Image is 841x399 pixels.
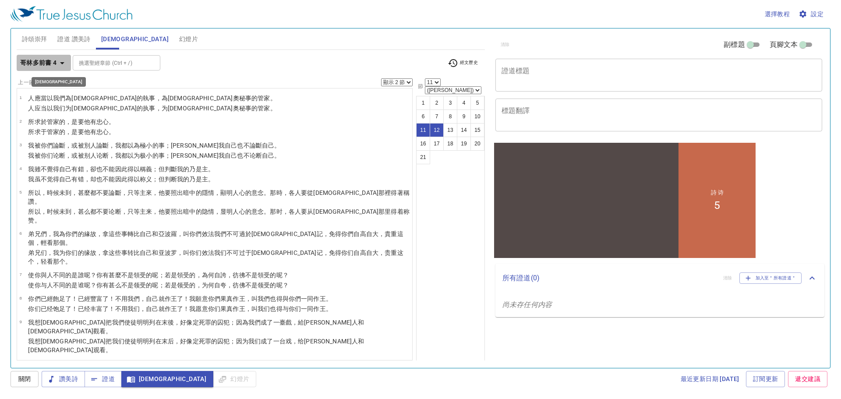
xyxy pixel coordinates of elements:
[165,176,214,183] wg1161: 判断
[443,96,457,110] button: 3
[28,230,403,246] wg2532: 亞波羅
[165,282,289,289] wg1161: 若
[109,282,288,289] wg2192: 甚么
[443,137,457,151] button: 18
[53,142,280,149] wg5216: 論斷
[28,189,409,205] wg2064: ，他
[208,166,214,173] wg2962: 。
[65,152,280,159] wg350: ，或
[96,282,289,289] wg1161: 你有
[502,300,552,309] i: 尚未存任何内容
[127,152,281,159] wg2443: 以为
[59,166,214,173] wg4894: 自己
[183,166,214,173] wg3165: 的乃是
[765,9,790,20] span: 選擇教程
[28,208,409,224] wg5100: 论断
[219,49,232,56] p: 詩 诗
[208,305,332,312] wg3785: 你们果真
[502,273,716,283] p: 所有證道 ( 0 )
[47,176,214,183] wg3762: 觉得
[788,371,827,387] a: 遞交建議
[276,295,332,302] wg2532: 得與你們
[226,272,289,279] wg2744: ，彷彿
[128,374,206,385] span: [DEMOGRAPHIC_DATA]
[152,142,281,149] wg1646: 的事；[PERSON_NAME]
[301,295,332,302] wg5213: 一同作王
[416,109,430,124] button: 6
[152,152,281,159] wg1646: 的事；[PERSON_NAME]
[22,34,47,45] span: 詩頌崇拜
[17,55,71,71] button: 哥林多前書 4
[84,272,289,279] wg1063: 呢？
[65,282,289,289] wg1252: 的是谁
[35,258,72,265] wg1520: ，轻看
[19,272,21,277] span: 7
[53,305,332,312] wg2075: 饱足
[49,374,78,385] span: 讚美詩
[41,118,115,125] wg2212: 於
[65,305,332,312] wg2880: 了！已经
[28,208,409,224] wg3739: 要照出
[19,95,21,100] span: 1
[28,151,280,160] p: 我被
[137,95,276,102] wg5547: 的執事
[28,230,403,246] wg5209: ，拿這些事
[84,142,281,149] wg5259: 別人
[28,319,364,335] wg1380: [DEMOGRAPHIC_DATA]
[109,142,280,149] wg2250: ，我
[165,272,289,279] wg1161: 若
[745,274,796,282] span: 加入至＂所有證道＂
[177,176,214,183] wg350: 我
[28,249,403,265] wg1519: 自己
[258,305,332,312] wg2443: 我们
[84,118,115,125] wg2147: 他有忠心
[677,371,743,387] a: 最近更新日期 [DATE]
[28,230,403,246] wg5023: 轉比
[233,305,332,312] wg1065: 作王
[28,230,403,246] wg2443: 你們效法
[416,150,430,164] button: 21
[140,152,280,159] wg2076: 极小
[90,305,332,312] wg2235: 丰富了
[457,123,471,137] button: 14
[28,175,214,184] p: 我虽
[71,95,276,102] wg5613: [DEMOGRAPHIC_DATA]
[18,80,78,85] label: 上一節 (←, ↑) 下一節 (→, ↓)
[47,166,214,173] wg3762: 覺得
[457,137,471,151] button: 19
[28,249,403,265] wg80: ，我为
[28,249,403,265] wg5023: 转比
[28,249,403,265] wg625: ，叫
[35,95,276,102] wg444: 應當
[11,371,39,387] button: 關閉
[470,96,484,110] button: 5
[28,189,409,205] wg5620: ，時候
[270,272,288,279] wg2983: 的呢？
[42,371,85,387] button: 讚美詩
[53,295,332,302] wg2075: 飽足
[84,282,289,289] wg1063: 呢？
[127,295,332,302] wg5565: 我們
[681,374,739,385] span: 最近更新日期 [DATE]
[121,152,281,159] wg1698: 都
[78,118,115,125] wg2443: 要
[28,189,409,205] wg3739: 要照出
[140,305,332,312] wg2257: ，自己就作王
[28,207,410,225] p: 所以
[416,84,423,89] label: 節
[28,189,409,205] wg5461: 暗
[28,319,364,335] wg2248: 使徒
[416,123,430,137] button: 11
[65,95,276,102] wg2248: 為
[326,305,332,312] wg4821: 。
[245,282,289,289] wg5613: 不
[101,34,169,45] span: [DEMOGRAPHIC_DATA]
[47,128,115,135] wg1722: 管家
[47,95,276,102] wg3779: 以
[155,95,276,102] wg5257: ，為[DEMOGRAPHIC_DATA]
[19,119,21,124] span: 2
[448,58,478,68] span: 經文歷史
[35,217,41,224] wg1868: 。
[35,105,276,112] wg444: 应当
[85,371,122,387] button: 證道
